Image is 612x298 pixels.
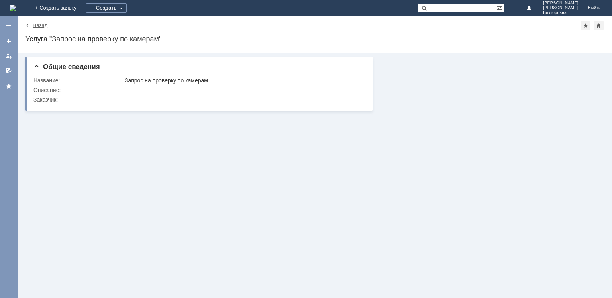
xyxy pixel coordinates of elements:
div: Создать [86,3,127,13]
a: Перейти на домашнюю страницу [10,5,16,11]
span: Викторовна [543,10,579,15]
a: Создать заявку [2,35,15,48]
span: [PERSON_NAME] [543,6,579,10]
span: Расширенный поиск [496,4,504,11]
div: Запрос на проверку по камерам [125,77,361,84]
a: Назад [33,22,47,28]
div: Название: [33,77,123,84]
span: [PERSON_NAME] [543,1,579,6]
img: logo [10,5,16,11]
a: Мои согласования [2,64,15,76]
div: Заказчик: [33,96,123,103]
div: Услуга "Запрос на проверку по камерам" [25,35,604,43]
a: Мои заявки [2,49,15,62]
span: Общие сведения [33,63,100,71]
div: Сделать домашней страницей [594,21,604,30]
div: Описание: [33,87,123,93]
div: Добавить в избранное [581,21,590,30]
